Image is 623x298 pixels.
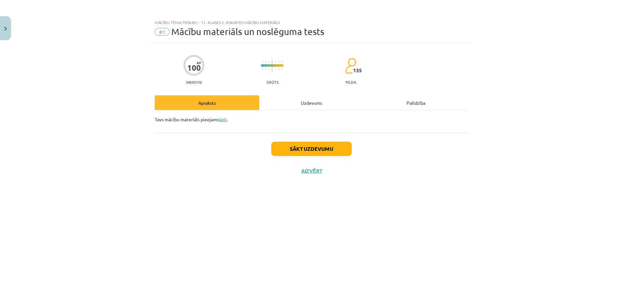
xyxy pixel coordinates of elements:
[197,61,201,65] span: XP
[259,95,364,110] div: Uzdevums
[271,142,352,156] button: Sākt uzdevumu
[278,68,279,70] img: icon-short-line-57e1e144782c952c97e751825c79c345078a6d821885a25fce030b3d8c18986b.svg
[187,63,201,72] div: 100
[155,20,468,25] div: Mācību tēma: Fizikas i - 11. klases 2. ieskaites mācību materiāls
[262,68,263,70] img: icon-short-line-57e1e144782c952c97e751825c79c345078a6d821885a25fce030b3d8c18986b.svg
[155,95,259,110] div: Apraksts
[346,80,356,84] p: pilda
[155,28,170,36] span: #1
[266,80,278,84] p: Grūts
[353,67,362,73] span: 135
[262,61,263,63] img: icon-short-line-57e1e144782c952c97e751825c79c345078a6d821885a25fce030b3d8c18986b.svg
[265,68,266,70] img: icon-short-line-57e1e144782c952c97e751825c79c345078a6d821885a25fce030b3d8c18986b.svg
[299,168,324,174] button: Aizvērt
[275,61,276,63] img: icon-short-line-57e1e144782c952c97e751825c79c345078a6d821885a25fce030b3d8c18986b.svg
[183,80,204,84] p: Saņemsi
[155,116,468,123] p: Tavs mācību materiāls pieejams .
[275,68,276,70] img: icon-short-line-57e1e144782c952c97e751825c79c345078a6d821885a25fce030b3d8c18986b.svg
[278,61,279,63] img: icon-short-line-57e1e144782c952c97e751825c79c345078a6d821885a25fce030b3d8c18986b.svg
[219,116,227,122] a: šeit
[4,27,7,31] img: icon-close-lesson-0947bae3869378f0d4975bcd49f059093ad1ed9edebbc8119c70593378902aed.svg
[364,95,468,110] div: Palīdzība
[345,58,356,74] img: students-c634bb4e5e11cddfef0936a35e636f08e4e9abd3cc4e673bd6f9a4125e45ecb1.svg
[265,61,266,63] img: icon-short-line-57e1e144782c952c97e751825c79c345078a6d821885a25fce030b3d8c18986b.svg
[171,26,324,37] span: Mācību materiāls un noslēguma tests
